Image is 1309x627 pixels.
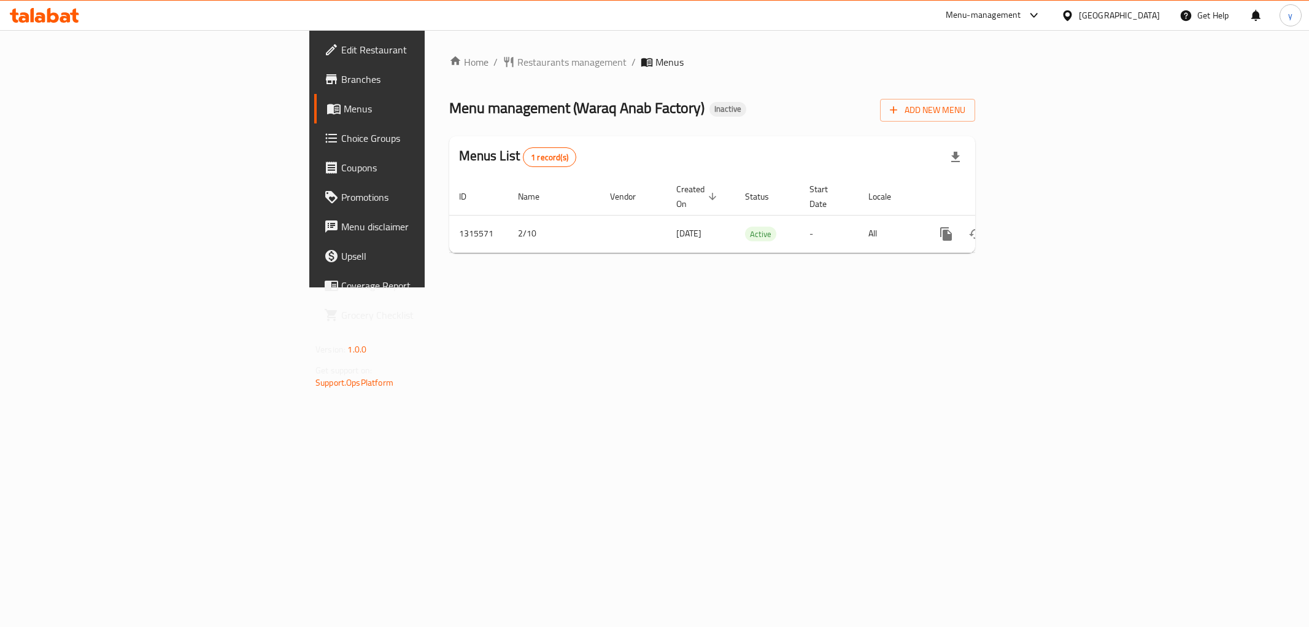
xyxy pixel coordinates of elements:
[1079,9,1160,22] div: [GEOGRAPHIC_DATA]
[932,219,961,249] button: more
[503,55,627,69] a: Restaurants management
[315,375,393,391] a: Support.OpsPlatform
[946,8,1021,23] div: Menu-management
[314,241,528,271] a: Upsell
[631,55,636,69] li: /
[449,94,705,122] span: Menu management ( Waraq Anab Factory )
[709,102,746,117] div: Inactive
[459,189,482,204] span: ID
[341,190,518,204] span: Promotions
[508,215,600,252] td: 2/10
[880,99,975,122] button: Add New Menu
[745,227,776,241] div: Active
[523,152,576,163] span: 1 record(s)
[314,153,528,182] a: Coupons
[314,300,528,330] a: Grocery Checklist
[314,271,528,300] a: Coverage Report
[523,147,576,167] div: Total records count
[518,189,555,204] span: Name
[314,182,528,212] a: Promotions
[890,103,965,118] span: Add New Menu
[341,219,518,234] span: Menu disclaimer
[341,42,518,57] span: Edit Restaurant
[341,308,518,322] span: Grocery Checklist
[610,189,652,204] span: Vendor
[809,182,844,211] span: Start Date
[347,341,366,357] span: 1.0.0
[459,147,576,167] h2: Menus List
[314,35,528,64] a: Edit Restaurant
[922,178,1059,216] th: Actions
[315,341,346,357] span: Version:
[344,101,518,116] span: Menus
[868,189,907,204] span: Locale
[745,227,776,241] span: Active
[941,142,970,172] div: Export file
[1288,9,1292,22] span: y
[655,55,684,69] span: Menus
[314,94,528,123] a: Menus
[314,212,528,241] a: Menu disclaimer
[314,123,528,153] a: Choice Groups
[449,178,1059,253] table: enhanced table
[449,55,975,69] nav: breadcrumb
[341,131,518,146] span: Choice Groups
[961,219,990,249] button: Change Status
[341,160,518,175] span: Coupons
[676,182,720,211] span: Created On
[315,362,372,378] span: Get support on:
[517,55,627,69] span: Restaurants management
[314,64,528,94] a: Branches
[676,225,701,241] span: [DATE]
[341,249,518,263] span: Upsell
[745,189,785,204] span: Status
[859,215,922,252] td: All
[341,278,518,293] span: Coverage Report
[341,72,518,87] span: Branches
[800,215,859,252] td: -
[709,104,746,114] span: Inactive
